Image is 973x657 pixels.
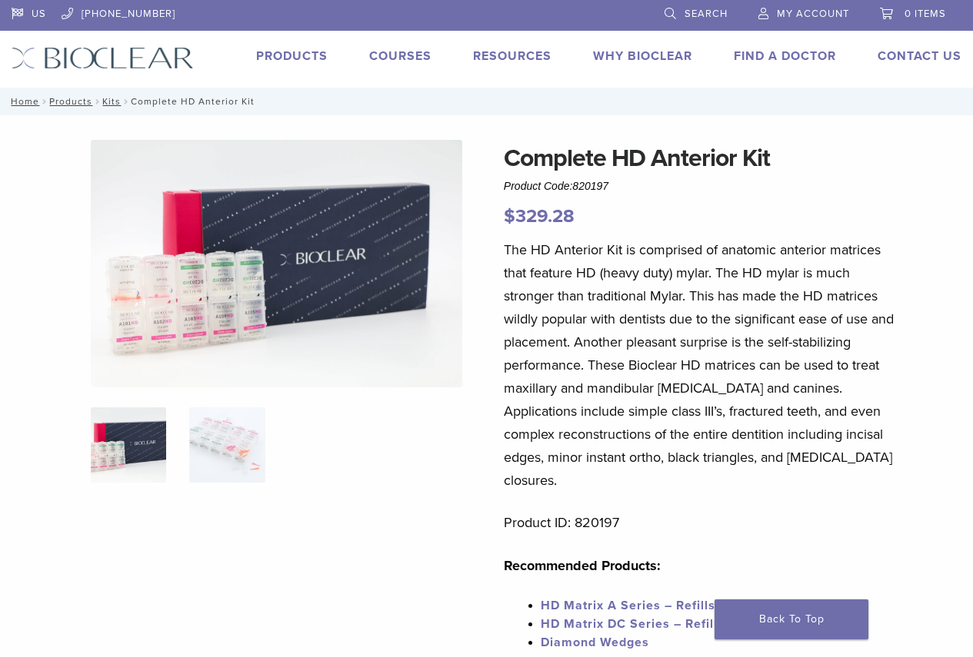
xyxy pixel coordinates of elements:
[715,599,868,639] a: Back To Top
[369,48,432,64] a: Courses
[878,48,961,64] a: Contact Us
[121,98,131,105] span: /
[572,180,608,192] span: 820197
[91,407,166,483] img: IMG_8088-1-324x324.jpg
[504,205,575,227] bdi: 329.28
[473,48,551,64] a: Resources
[12,47,194,69] img: Bioclear
[256,48,328,64] a: Products
[49,96,92,107] a: Products
[102,96,121,107] a: Kits
[504,238,900,492] p: The HD Anterior Kit is comprised of anatomic anterior matrices that feature HD (heavy duty) mylar...
[504,180,608,192] span: Product Code:
[685,8,728,20] span: Search
[39,98,49,105] span: /
[541,635,649,650] a: Diamond Wedges
[91,140,462,387] img: IMG_8088 (1)
[189,407,265,483] img: Complete HD Anterior Kit - Image 2
[593,48,692,64] a: Why Bioclear
[541,598,715,613] a: HD Matrix A Series – Refills
[6,96,39,107] a: Home
[777,8,849,20] span: My Account
[905,8,946,20] span: 0 items
[504,140,900,177] h1: Complete HD Anterior Kit
[92,98,102,105] span: /
[734,48,836,64] a: Find A Doctor
[504,511,900,534] p: Product ID: 820197
[504,557,661,574] strong: Recommended Products:
[541,616,725,632] a: HD Matrix DC Series – Refills
[504,205,515,227] span: $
